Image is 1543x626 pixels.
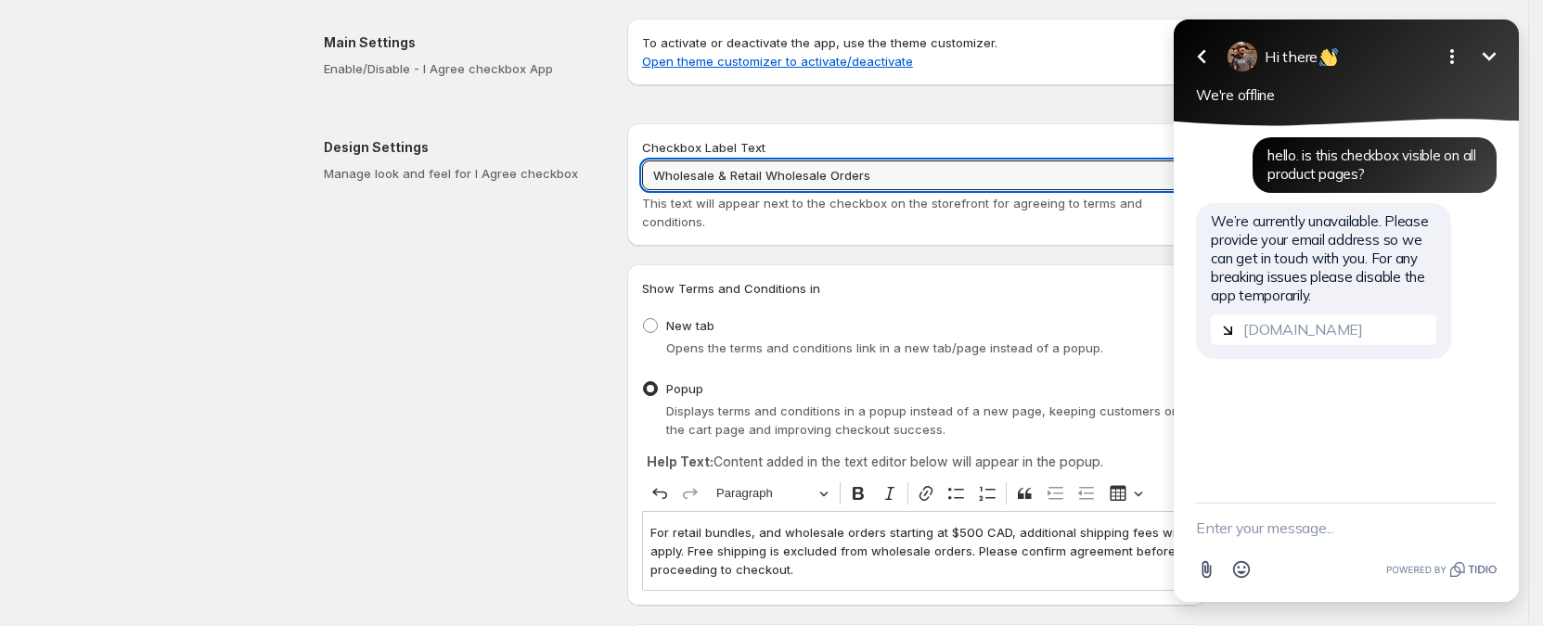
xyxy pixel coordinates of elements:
[324,138,598,157] h2: Design Settings
[61,314,287,345] input: Enter your email...
[642,196,1142,229] span: This text will appear next to the checkbox on the storefront for agreeing to terms and conditions.
[650,523,1182,579] p: For retail bundles, and wholesale orders starting at $500 CAD, additional shipping fees will appl...
[642,54,913,69] a: Open theme customizer to activate/deactivate
[642,33,1190,70] p: To activate or deactivate the app, use the theme customizer.
[46,86,125,104] span: We're offline
[115,47,190,66] span: Hi there
[642,281,820,296] span: Show Terms and Conditions in
[74,552,109,587] button: Open Emoji picker
[716,482,813,505] span: Paragraph
[321,38,358,75] button: Minimize
[642,140,765,155] span: Checkbox Label Text
[708,479,836,508] button: Paragraph, Heading
[324,164,598,183] p: Manage look and feel for I Agree checkbox
[237,558,347,581] a: Powered by Tidio.
[647,453,1186,471] p: Content added in the text editor below will appear in the popup.
[666,318,714,333] span: New tab
[666,340,1103,355] span: Opens the terms and conditions link in a new tab/page instead of a popup.
[61,212,279,304] span: We’re currently unavailable. Please provide your email address so we can get in touch with you. F...
[39,552,74,587] button: Attach file button
[642,511,1190,590] div: Editor editing area: main. Press ⌥0 for help.
[118,147,327,183] span: hello. is this checkbox visible on all product pages?
[170,48,188,67] img: 👋
[666,403,1179,437] span: Displays terms and conditions in a popup instead of a new page, keeping customers on the cart pag...
[324,33,598,52] h2: Main Settings
[284,38,321,75] button: Open options
[642,476,1190,511] div: Editor toolbar
[46,504,347,552] textarea: New message
[647,454,714,469] strong: Help Text:
[666,381,703,396] span: Popup
[324,59,598,78] p: Enable/Disable - I Agree checkbox App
